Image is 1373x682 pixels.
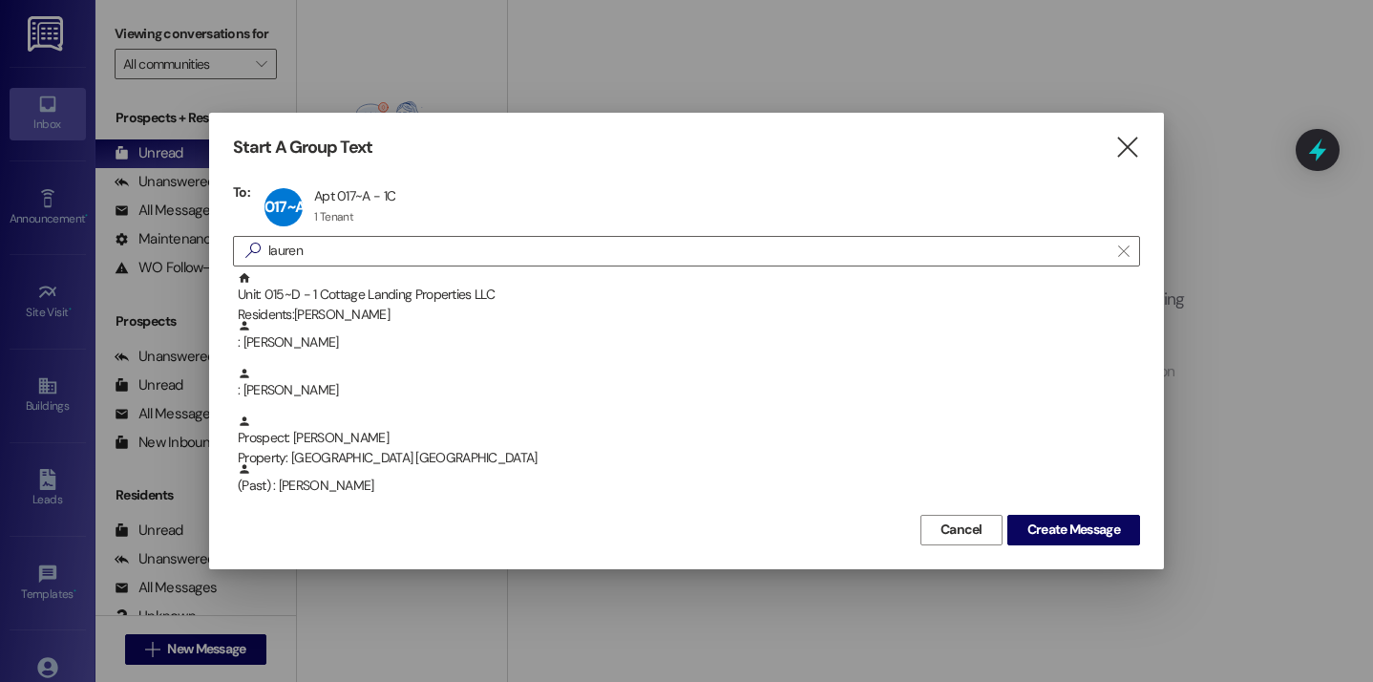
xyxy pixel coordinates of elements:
[233,367,1140,415] div: : [PERSON_NAME]
[238,415,1140,469] div: Prospect: [PERSON_NAME]
[238,367,1140,400] div: : [PERSON_NAME]
[238,241,268,261] i: 
[1118,244,1129,259] i: 
[233,137,372,159] h3: Start A Group Text
[233,271,1140,319] div: Unit: 015~D - 1 Cottage Landing Properties LLCResidents:[PERSON_NAME]
[1007,515,1140,545] button: Create Message
[268,238,1109,265] input: Search for any contact or apartment
[238,305,1140,325] div: Residents: [PERSON_NAME]
[233,462,1140,510] div: (Past) : [PERSON_NAME]
[238,462,1140,496] div: (Past) : [PERSON_NAME]
[1109,237,1139,266] button: Clear text
[920,515,1003,545] button: Cancel
[233,183,250,201] h3: To:
[238,271,1140,326] div: Unit: 015~D - 1 Cottage Landing Properties LLC
[314,187,395,204] div: Apt 017~A - 1C
[238,448,1140,468] div: Property: [GEOGRAPHIC_DATA] [GEOGRAPHIC_DATA]
[233,415,1140,462] div: Prospect: [PERSON_NAME]Property: [GEOGRAPHIC_DATA] [GEOGRAPHIC_DATA]
[1027,520,1120,540] span: Create Message
[1114,138,1140,158] i: 
[264,197,305,217] span: 017~A
[233,319,1140,367] div: : [PERSON_NAME]
[238,319,1140,352] div: : [PERSON_NAME]
[940,520,982,540] span: Cancel
[314,209,353,224] div: 1 Tenant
